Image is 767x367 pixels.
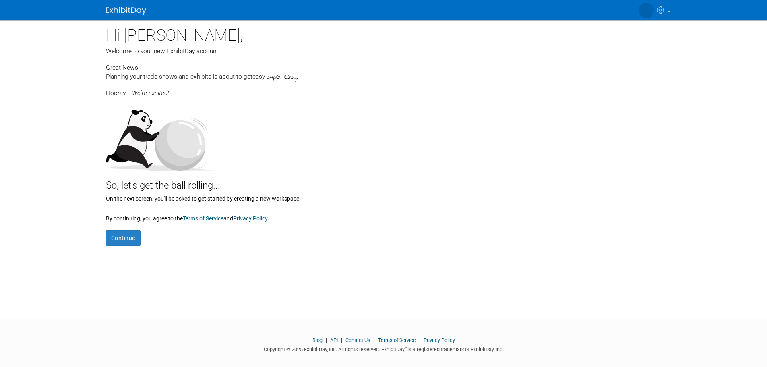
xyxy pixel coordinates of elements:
[106,82,662,97] div: Hooray —
[252,73,265,80] span: easy
[106,102,215,171] img: Let's get the ball rolling
[639,3,654,18] img: Lina Ashley Feinga
[106,193,662,203] div: On the next screen, you'll be asked to get started by creating a new workspace.
[267,73,297,82] span: super-easy
[106,171,662,193] div: So, let's get the ball rolling...
[106,230,141,246] button: Continue
[330,337,338,343] a: API
[106,47,662,56] div: Welcome to your new ExhibitDay account.
[372,337,377,343] span: |
[339,337,344,343] span: |
[106,63,662,72] div: Great News:
[324,337,329,343] span: |
[106,20,662,47] div: Hi [PERSON_NAME],
[417,337,422,343] span: |
[424,337,455,343] a: Privacy Policy
[312,337,323,343] a: Blog
[378,337,416,343] a: Terms of Service
[345,337,370,343] a: Contact Us
[405,346,407,350] sup: ®
[106,72,662,82] div: Planning your trade shows and exhibits is about to get .
[132,89,169,97] span: We're excited!
[183,215,223,222] a: Terms of Service
[106,210,662,222] div: By continuing, you agree to the and .
[233,215,267,222] a: Privacy Policy
[106,7,146,15] img: ExhibitDay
